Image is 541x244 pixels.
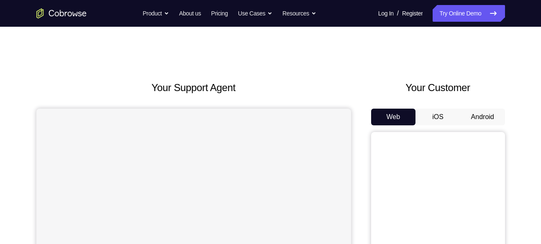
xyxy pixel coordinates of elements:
[415,109,460,125] button: iOS
[36,8,87,18] a: Go to the home page
[211,5,228,22] a: Pricing
[378,5,394,22] a: Log In
[282,5,316,22] button: Resources
[397,8,399,18] span: /
[179,5,201,22] a: About us
[143,5,169,22] button: Product
[238,5,272,22] button: Use Cases
[433,5,505,22] a: Try Online Demo
[460,109,505,125] button: Android
[36,80,351,95] h2: Your Support Agent
[371,80,505,95] h2: Your Customer
[402,5,423,22] a: Register
[371,109,416,125] button: Web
